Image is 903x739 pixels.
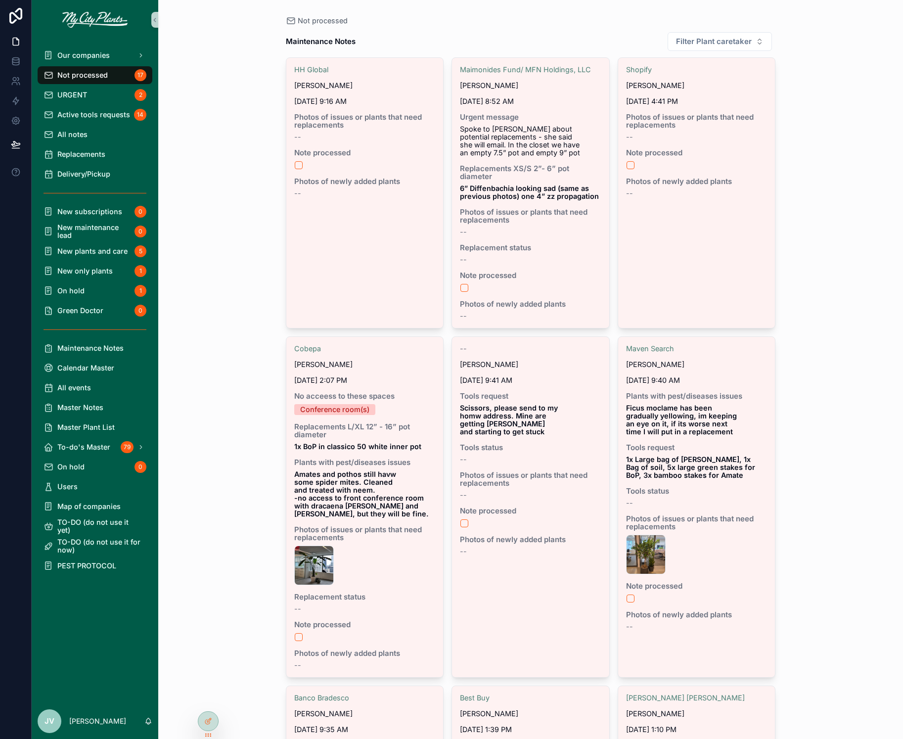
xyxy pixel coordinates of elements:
a: Shopify [626,66,652,74]
a: To-do's Master79 [38,438,152,456]
span: [DATE] 1:39 PM [460,726,601,734]
a: Master Plant List [38,418,152,436]
span: New subscriptions [57,208,122,216]
span: Photos of newly added plants [294,649,436,657]
span: Photos of newly added plants [294,178,436,185]
span: -- [460,548,467,555]
span: -- [460,312,467,320]
span: Replacement status [460,244,601,252]
span: Note processed [460,507,601,515]
span: Replacements [57,150,105,158]
p: [PERSON_NAME] [69,716,126,726]
div: 17 [135,69,146,81]
span: Our companies [57,51,110,59]
span: To-do's Master [57,443,110,451]
a: New only plants1 [38,262,152,280]
span: -- [626,623,633,631]
span: [PERSON_NAME] [294,361,353,369]
a: Our companies [38,46,152,64]
a: All notes [38,126,152,143]
div: 2 [135,89,146,101]
span: [PERSON_NAME] [460,82,518,90]
span: [DATE] 8:52 AM [460,97,601,105]
span: [DATE] 4:41 PM [626,97,768,105]
span: Note processed [294,149,436,157]
span: -- [626,133,633,141]
strong: Ficus moclame has been gradually yellowing, im keeping an eye on it, if its worse next time I wil... [626,404,739,436]
a: URGENT2 [38,86,152,104]
span: New plants and care [57,247,128,255]
a: Users [38,478,152,496]
span: No acceess to these spaces [294,392,436,400]
a: Calendar Master [38,359,152,377]
a: HH Global[PERSON_NAME][DATE] 9:16 AMPhotos of issues or plants that need replacements--Note proce... [286,57,444,328]
span: Not processed [298,16,348,26]
span: -- [626,189,633,197]
span: Tools request [460,392,601,400]
div: 0 [135,461,146,473]
span: -- [460,228,467,236]
span: Not processed [57,71,108,79]
span: New only plants [57,267,113,275]
span: Note processed [460,272,601,279]
img: App logo [62,12,128,28]
span: [PERSON_NAME] [626,710,684,718]
span: URGENT [57,91,87,99]
strong: 1x Large bag of [PERSON_NAME], 1x Bag of soil, 5x large green stakes for BoP, 3x bamboo stakes fo... [626,455,757,479]
span: [DATE] 9:16 AM [294,97,436,105]
span: Replacements XS/S 2”- 6” pot diameter [460,165,601,181]
div: 5 [135,245,146,257]
a: Best Buy [460,694,490,702]
span: Tools request [626,444,768,452]
span: -- [294,661,301,669]
span: Map of companies [57,503,121,510]
span: Spoke to [PERSON_NAME] about potential replacements - she said she will email. In the closet we h... [460,125,601,157]
span: Photos of issues or plants that need replacements [626,113,768,129]
span: All events [57,384,91,392]
span: [PERSON_NAME] [460,361,518,369]
span: Maintenance Notes [57,344,124,352]
a: New subscriptions0 [38,203,152,221]
div: 0 [135,206,146,218]
a: Cobepa[PERSON_NAME][DATE] 2:07 PMNo acceess to these spacesConference room(s)Replacements L/XL 12... [286,336,444,678]
span: -- [460,456,467,463]
div: 79 [121,441,134,453]
span: [PERSON_NAME] [460,710,518,718]
a: --[PERSON_NAME][DATE] 9:41 AMTools requestScissors, please send to my homw address. Mine are gett... [451,336,610,678]
span: [DATE] 2:07 PM [294,376,436,384]
span: [PERSON_NAME] [294,710,353,718]
span: TO-DO (do not use it yet) [57,518,142,534]
a: [PERSON_NAME] [PERSON_NAME] [626,694,745,702]
span: -- [460,256,467,264]
a: On hold1 [38,282,152,300]
a: Banco Bradesco [294,694,349,702]
span: Filter Plant caretaker [676,37,752,46]
a: Green Doctor0 [38,302,152,320]
span: HH Global [294,66,328,74]
a: All events [38,379,152,397]
span: Photos of issues or plants that need replacements [294,526,436,542]
a: Cobepa [294,345,321,353]
a: Master Notes [38,399,152,416]
span: -- [460,345,467,353]
span: -- [460,491,467,499]
span: Photos of issues or plants that need replacements [460,208,601,224]
span: Note processed [626,582,768,590]
div: 0 [135,305,146,317]
span: Users [57,483,78,491]
span: [PERSON_NAME] [294,82,353,90]
a: Maven Search [626,345,674,353]
strong: Scissors, please send to my homw address. Mine are getting [PERSON_NAME] and starting to get stuck [460,404,560,436]
span: Urgent message [460,113,601,121]
span: Active tools requests [57,111,130,119]
a: Maintenance Notes [38,339,152,357]
span: Master Plant List [57,423,115,431]
span: -- [626,499,633,507]
span: On hold [57,463,85,471]
span: All notes [57,131,88,139]
span: Photos of newly added plants [460,300,601,308]
span: [DATE] 9:35 AM [294,726,436,734]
